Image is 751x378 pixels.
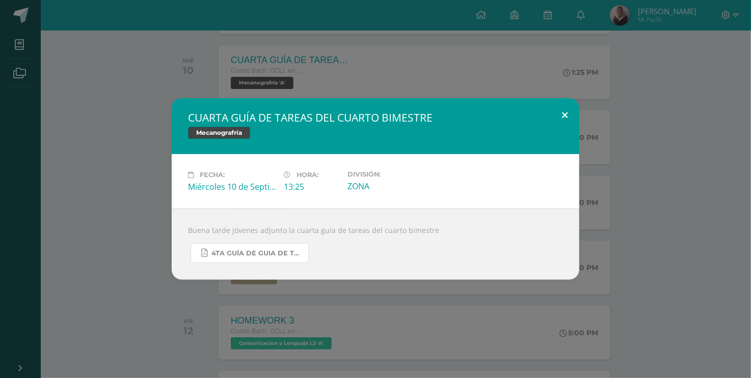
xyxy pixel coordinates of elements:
[297,171,318,179] span: Hora:
[347,170,435,178] label: División:
[284,181,339,192] div: 13:25
[347,181,435,192] div: ZONA
[211,249,303,257] span: 4TA GUÍA DE GUIA DE TAREAS DE 4TH DIVERSIFICADO Y 5TO PC. DEL CUARTO BIMESTRE SEPTIEMBRE.pdf
[172,209,579,280] div: Buena tarde jóvenes adjunto la cuarta guía de tareas del cuarto bimestre
[188,127,250,139] span: Mecanografría
[188,181,276,192] div: Miércoles 10 de Septiembre
[200,171,225,179] span: Fecha:
[191,243,309,263] a: 4TA GUÍA DE GUIA DE TAREAS DE 4TH DIVERSIFICADO Y 5TO PC. DEL CUARTO BIMESTRE SEPTIEMBRE.pdf
[188,110,563,125] h2: CUARTA GUÍA DE TAREAS DEL CUARTO BIMESTRE
[550,98,579,133] button: Close (Esc)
